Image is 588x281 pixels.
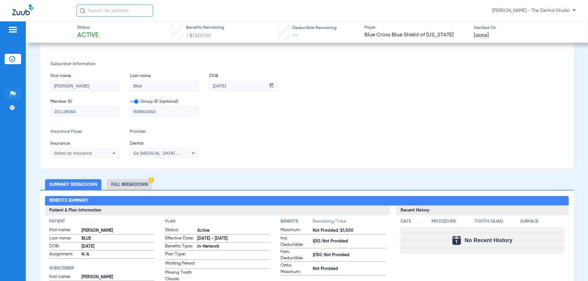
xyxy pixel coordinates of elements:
app-breakdown-title: Tooth/Quad [474,218,518,227]
span: [PERSON_NAME] [81,274,154,280]
span: Payer [364,24,469,31]
span: Insurance [51,140,119,147]
span: Benefits Remaining [186,24,224,31]
span: Status [77,24,99,31]
span: $50/Not Provided [313,238,385,245]
app-breakdown-title: Surface [520,218,564,227]
span: Not Provided [313,266,385,272]
h3: Recent History [396,205,569,215]
app-breakdown-title: Procedure [432,218,472,227]
h4: Subscriber [49,265,154,272]
h3: Patient & Plan Information [45,205,390,215]
span: Subscriber Information [51,61,563,67]
span: Benefits Type: [165,243,195,250]
span: Plan Type: [165,251,195,259]
span: Deductible Remaining [292,25,337,31]
h4: Surface [520,218,564,225]
span: Select an Insurance [54,151,92,156]
span: No Recent History [465,237,512,243]
h4: Benefits [281,218,313,225]
app-breakdown-title: Date [401,218,426,227]
app-breakdown-title: Benefits [281,218,313,227]
span: [PERSON_NAME] - The Dental Studio [492,8,576,14]
span: Member ID [51,98,119,105]
span: $150/Not Provided [313,252,385,258]
span: Fam. Deductible: [281,249,311,261]
span: First name: [49,274,79,281]
span: Status: [165,227,195,234]
img: hamburger-icon [8,26,18,33]
button: Open calendar [266,81,277,91]
span: Waiting Period: [165,260,195,268]
span: Provider [130,128,198,135]
span: First name [51,73,119,79]
span: Dentist [130,140,198,147]
span: DOB [209,73,278,79]
h4: Patient [49,218,154,225]
span: Assignment: [49,251,79,258]
span: [DATE] - [DATE] [197,235,270,242]
span: [PERSON_NAME] [81,227,154,234]
img: Calendar [452,236,461,245]
span: Remaining/Total [313,218,385,227]
img: Hazard [149,177,154,183]
li: Full Breakdown [107,179,152,190]
span: Maximum: [281,227,311,234]
li: Summary Breakdown [45,179,101,190]
span: Insurance Payer [51,128,119,135]
span: Gs [MEDICAL_DATA] Pllc 1972170603 [133,151,208,156]
h2: Benefits Summary [45,196,568,206]
span: Active [77,31,99,40]
span: [DATE] [474,32,489,39]
span: [DATE] [81,243,154,250]
span: Not Provided/$1,500 [313,227,385,234]
span: BLUE [81,235,154,242]
img: Zuub Logo [12,5,33,15]
span: N/A [81,251,154,258]
span: -- [292,32,298,38]
span: First name: [49,227,79,234]
img: Search Icon [80,8,85,13]
span: Last name [130,73,198,79]
span: In-Network [197,243,270,250]
span: Blue Cross Blue Shield of [US_STATE] [364,31,469,39]
span: Active [197,227,270,234]
span: Verified On [474,25,578,31]
h4: Tooth/Quad [474,218,518,225]
span: Effective Date: [165,235,195,242]
span: Ortho Maximum: [281,262,311,275]
span: Last name: [49,235,79,242]
span: Group ID (optional) [130,98,198,105]
span: DOB: [49,243,79,250]
input: Search for patients [77,5,153,17]
h4: Procedure [432,218,472,225]
h4: Date [401,218,426,225]
span: Ind. Deductible: [281,235,311,248]
h4: Plan [165,218,270,225]
span: / $1,500.00 [186,33,211,38]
